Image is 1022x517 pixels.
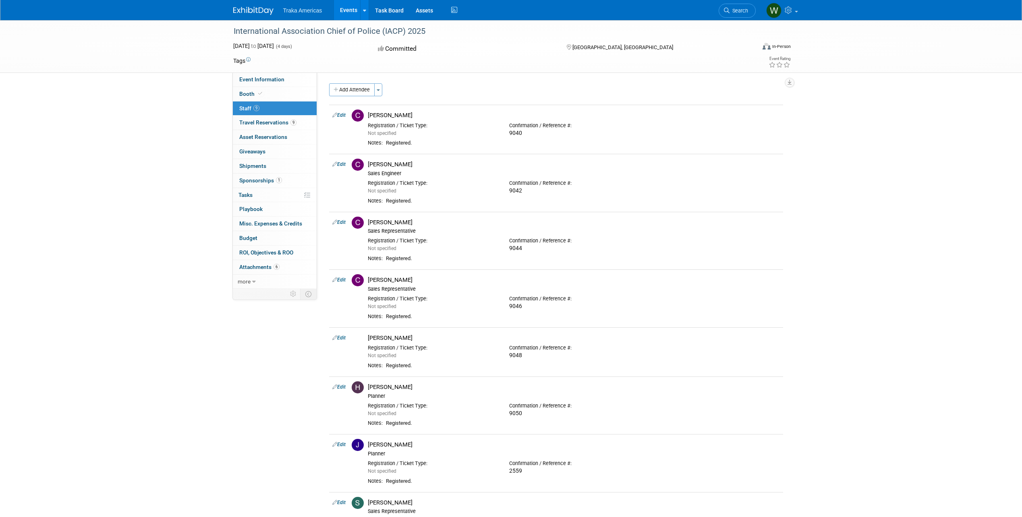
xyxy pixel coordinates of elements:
span: [DATE] [DATE] [233,43,274,49]
a: Edit [332,277,346,283]
button: Add Attendee [329,83,375,96]
a: Travel Reservations9 [233,116,317,130]
div: Registration / Ticket Type: [368,122,497,129]
span: ROI, Objectives & ROO [239,249,293,256]
a: Misc. Expenses & Credits [233,217,317,231]
img: S.jpg [352,497,364,509]
img: C.jpg [352,159,364,171]
a: Asset Reservations [233,130,317,144]
a: Budget [233,231,317,245]
img: William Knowles [766,3,782,18]
div: Notes: [368,313,383,320]
span: Not specified [368,130,396,136]
span: Asset Reservations [239,134,287,140]
div: Registration / Ticket Type: [368,403,497,409]
span: Travel Reservations [239,119,296,126]
a: Attachments6 [233,260,317,274]
img: H.jpg [352,381,364,393]
i: Booth reservation complete [258,91,262,96]
div: Registration / Ticket Type: [368,345,497,351]
div: Registration / Ticket Type: [368,460,497,467]
a: Edit [332,161,346,167]
div: 9042 [509,187,638,194]
span: Attachments [239,264,280,270]
div: Registered. [386,420,780,427]
div: Notes: [368,140,383,146]
div: 2559 [509,467,638,475]
span: (4 days) [275,44,292,49]
span: Tasks [238,192,253,198]
div: Committed [375,42,553,56]
span: 1 [276,177,282,183]
div: 9040 [509,130,638,137]
div: Confirmation / Reference #: [509,296,638,302]
div: International Association Chief of Police (IACP) 2025 [231,24,744,39]
div: [PERSON_NAME] [368,334,780,342]
div: [PERSON_NAME] [368,219,780,226]
div: [PERSON_NAME] [368,441,780,449]
div: Sales Representative [368,228,780,234]
a: Search [719,4,756,18]
div: Sales Representative [368,286,780,292]
div: Planner [368,451,780,457]
span: Traka Americas [283,7,322,14]
div: 9048 [509,352,638,359]
div: Registered. [386,362,780,369]
span: Staff [239,105,259,112]
span: 9 [253,105,259,111]
div: Confirmation / Reference #: [509,345,638,351]
span: Not specified [368,353,396,358]
span: Not specified [368,188,396,194]
span: Misc. Expenses & Credits [239,220,302,227]
div: Confirmation / Reference #: [509,238,638,244]
div: [PERSON_NAME] [368,112,780,119]
a: Edit [332,384,346,390]
div: Planner [368,393,780,399]
div: Notes: [368,362,383,369]
div: [PERSON_NAME] [368,276,780,284]
span: Sponsorships [239,177,282,184]
a: Booth [233,87,317,101]
a: Shipments [233,159,317,173]
div: Registration / Ticket Type: [368,238,497,244]
div: 9046 [509,303,638,310]
div: Event Format [708,42,791,54]
a: Tasks [233,188,317,202]
span: Search [730,8,748,14]
span: Playbook [239,206,263,212]
div: In-Person [772,43,791,50]
span: Not specified [368,411,396,416]
td: Toggle Event Tabs [300,289,317,299]
div: Sales Representative [368,508,780,515]
div: 9050 [509,410,638,417]
a: ROI, Objectives & ROO [233,246,317,260]
div: Registration / Ticket Type: [368,180,497,186]
span: Budget [239,235,257,241]
div: Event Rating [769,57,790,61]
a: Staff9 [233,101,317,116]
img: C.jpg [352,110,364,122]
div: Confirmation / Reference #: [509,460,638,467]
span: Not specified [368,468,396,474]
span: Booth [239,91,264,97]
div: [PERSON_NAME] [368,161,780,168]
div: Confirmation / Reference #: [509,122,638,129]
span: Shipments [239,163,266,169]
span: more [238,278,251,285]
a: Edit [332,442,346,447]
td: Tags [233,57,251,65]
img: ExhibitDay [233,7,274,15]
span: 9 [290,120,296,126]
a: Playbook [233,202,317,216]
div: [PERSON_NAME] [368,383,780,391]
div: Notes: [368,420,383,426]
img: C.jpg [352,217,364,229]
div: Notes: [368,198,383,204]
a: Edit [332,112,346,118]
a: Edit [332,500,346,505]
td: Personalize Event Tab Strip [286,289,301,299]
div: Registered. [386,478,780,485]
div: Registered. [386,140,780,147]
img: C.jpg [352,274,364,286]
div: Notes: [368,255,383,262]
